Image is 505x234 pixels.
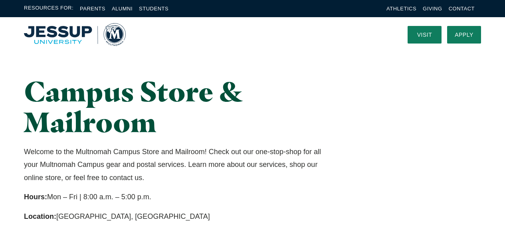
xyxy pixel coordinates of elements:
[408,26,442,44] a: Visit
[423,6,442,12] a: Giving
[24,210,324,223] p: [GEOGRAPHIC_DATA], [GEOGRAPHIC_DATA]
[139,6,168,12] a: Students
[24,4,73,13] span: Resources For:
[24,23,126,46] a: Home
[24,190,324,203] p: Mon – Fri | 8:00 a.m. – 5:00 p.m.
[24,76,324,137] h1: Campus Store & Mailroom
[449,6,475,12] a: Contact
[80,6,105,12] a: Parents
[112,6,133,12] a: Alumni
[24,193,47,201] strong: Hours:
[24,212,56,220] strong: Location:
[24,23,126,46] img: Multnomah University Logo
[386,6,416,12] a: Athletics
[447,26,481,44] a: Apply
[24,145,324,184] p: Welcome to the Multnomah Campus Store and Mailroom! Check out our one-stop-shop for all your Mult...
